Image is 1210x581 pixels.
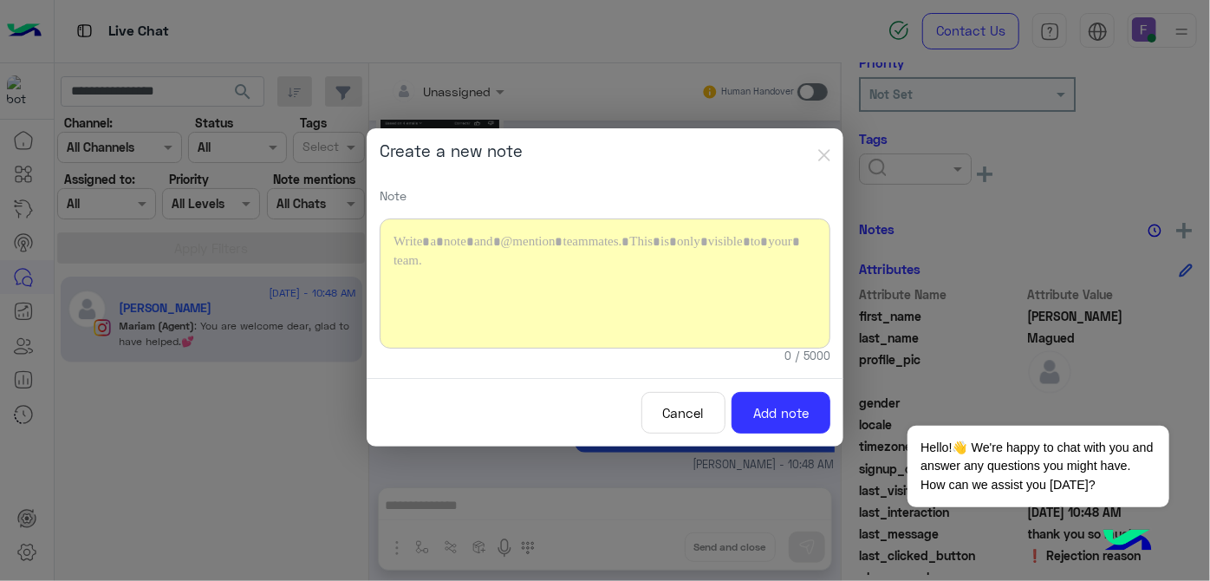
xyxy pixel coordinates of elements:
[732,392,830,434] button: Add note
[641,392,725,434] button: Cancel
[907,426,1168,507] span: Hello!👋 We're happy to chat with you and answer any questions you might have. How can we assist y...
[818,149,830,161] img: close
[380,141,523,161] h5: Create a new note
[1097,512,1158,572] img: hulul-logo.png
[380,186,830,205] p: Note
[784,349,830,365] small: 0 / 5000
